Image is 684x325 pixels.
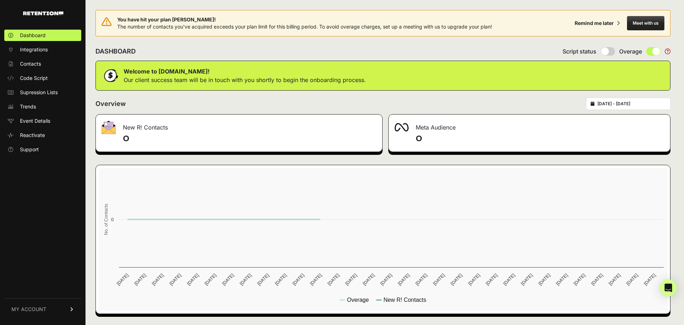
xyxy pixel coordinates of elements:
div: Meta Audience [389,115,670,136]
text: [DATE] [379,273,393,286]
text: [DATE] [309,273,323,286]
span: Integrations [20,46,48,53]
a: MY ACCOUNT [4,298,81,320]
span: Event Details [20,117,50,125]
text: [DATE] [326,273,340,286]
text: [DATE] [133,273,147,286]
text: [DATE] [116,273,130,286]
a: Code Script [4,72,81,84]
text: [DATE] [572,273,586,286]
span: The number of contacts you've acquired exceeds your plan limit for this billing period. To avoid ... [117,24,492,30]
button: Meet with us [627,16,664,30]
text: [DATE] [239,273,253,286]
text: [DATE] [590,273,604,286]
a: Contacts [4,58,81,70]
button: Remind me later [572,17,623,30]
span: Code Script [20,75,48,82]
p: Our client success team will be in touch with you shortly to begin the onboarding process. [124,76,366,84]
div: New R! Contacts [96,115,382,136]
text: [DATE] [502,273,516,286]
text: [DATE] [344,273,358,286]
text: [DATE] [168,273,182,286]
h2: Overview [95,99,126,109]
div: Remind me later [575,20,614,27]
img: fa-meta-2f981b61bb99beabf952f7030308934f19ce035c18b003e963880cc3fabeebb7.png [394,123,409,132]
text: [DATE] [520,273,534,286]
text: [DATE] [256,273,270,286]
text: [DATE] [643,273,657,286]
text: No. of Contacts [103,204,109,235]
text: [DATE] [450,273,463,286]
span: MY ACCOUNT [11,306,46,313]
text: [DATE] [432,273,446,286]
span: Overage [619,47,642,56]
text: [DATE] [467,273,481,286]
h4: 0 [416,133,664,144]
text: [DATE] [362,273,375,286]
img: Retention.com [23,11,63,15]
span: Reactivate [20,132,45,139]
text: [DATE] [625,273,639,286]
text: New R! Contacts [383,297,426,303]
a: Event Details [4,115,81,127]
text: [DATE] [151,273,165,286]
text: [DATE] [291,273,305,286]
a: Support [4,144,81,155]
span: Dashboard [20,32,46,39]
a: Integrations [4,44,81,55]
text: [DATE] [397,273,411,286]
a: Reactivate [4,130,81,141]
text: 0 [111,217,114,222]
text: [DATE] [484,273,498,286]
h4: 0 [123,133,377,144]
text: [DATE] [221,273,235,286]
text: [DATE] [608,273,622,286]
text: [DATE] [274,273,287,286]
img: dollar-coin-05c43ed7efb7bc0c12610022525b4bbbb207c7efeef5aecc26f025e68dcafac9.png [102,67,119,85]
span: Supression Lists [20,89,58,96]
a: Dashboard [4,30,81,41]
span: Contacts [20,60,41,67]
span: Script status [563,47,596,56]
text: [DATE] [203,273,217,286]
div: Open Intercom Messenger [660,279,677,296]
strong: Welcome to [DOMAIN_NAME]! [124,68,209,75]
h2: DASHBOARD [95,46,136,56]
span: Support [20,146,39,153]
text: [DATE] [186,273,200,286]
span: You have hit your plan [PERSON_NAME]! [117,16,492,23]
span: Trends [20,103,36,110]
text: [DATE] [414,273,428,286]
text: [DATE] [537,273,551,286]
text: Overage [347,297,369,303]
img: fa-envelope-19ae18322b30453b285274b1b8af3d052b27d846a4fbe8435d1a52b978f639a2.png [102,121,116,134]
a: Supression Lists [4,87,81,98]
text: [DATE] [555,273,569,286]
a: Trends [4,101,81,112]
